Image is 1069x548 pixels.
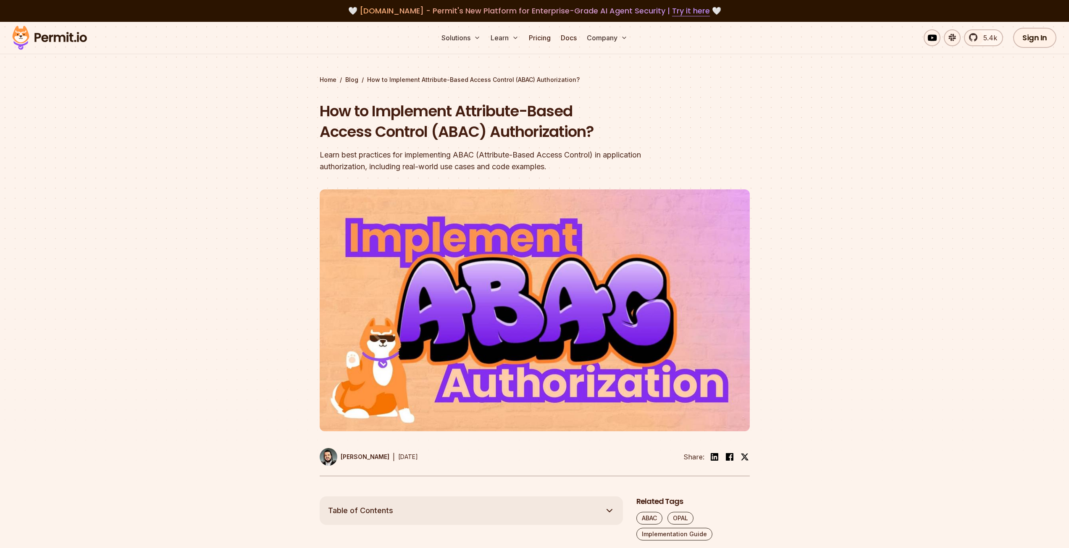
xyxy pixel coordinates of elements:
img: linkedin [709,452,720,462]
button: Learn [487,29,522,46]
a: Docs [557,29,580,46]
time: [DATE] [398,453,418,460]
button: Solutions [438,29,484,46]
a: [PERSON_NAME] [320,448,389,466]
a: Sign In [1013,28,1056,48]
a: Try it here [672,5,710,16]
span: [DOMAIN_NAME] - Permit's New Platform for Enterprise-Grade AI Agent Security | [360,5,710,16]
a: Pricing [525,29,554,46]
h2: Related Tags [636,496,750,507]
span: Table of Contents [328,505,393,517]
a: ABAC [636,512,662,524]
img: twitter [741,453,749,461]
img: Permit logo [8,24,91,52]
div: / / [320,76,750,84]
a: Home [320,76,336,84]
a: 5.4k [964,29,1003,46]
a: OPAL [667,512,693,524]
p: [PERSON_NAME] [341,453,389,461]
img: Gabriel L. Manor [320,448,337,466]
button: Company [583,29,631,46]
img: How to Implement Attribute-Based Access Control (ABAC) Authorization? [320,189,750,431]
div: Learn best practices for implementing ABAC (Attribute-Based Access Control) in application author... [320,149,642,173]
h1: How to Implement Attribute-Based Access Control (ABAC) Authorization? [320,101,642,142]
button: Table of Contents [320,496,623,525]
img: facebook [725,452,735,462]
li: Share: [683,452,704,462]
div: | [393,452,395,462]
a: Implementation Guide [636,528,712,540]
span: 5.4k [978,33,997,43]
a: Blog [345,76,358,84]
div: 🤍 🤍 [20,5,1049,17]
